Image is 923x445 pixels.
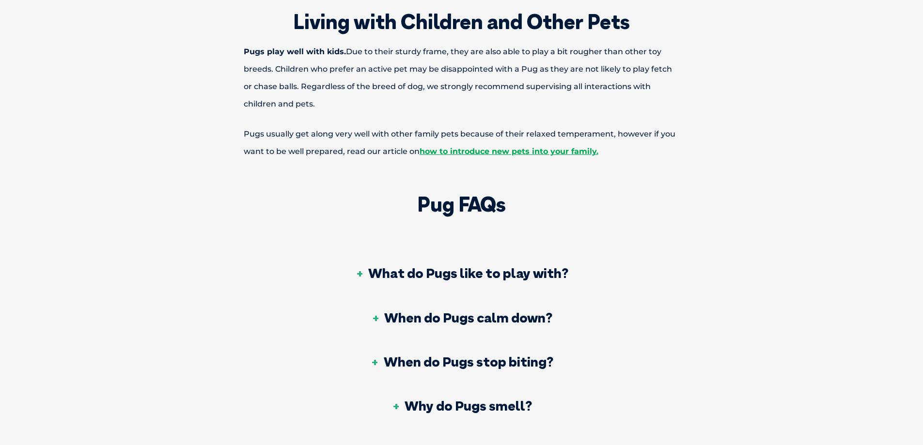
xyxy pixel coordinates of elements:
[370,355,553,368] h3: When do Pugs stop biting?
[210,43,714,113] p: Due to their sturdy frame, they are also able to play a bit rougher than other toy breeds. Childr...
[371,311,552,324] h3: When do Pugs calm down?
[244,47,346,56] strong: Pugs play well with kids.
[420,147,598,156] a: how to introduce new pets into your family.
[355,266,568,280] h3: What do Pugs like to play with?
[391,399,532,413] h3: Why do Pugs smell?
[257,194,666,215] h2: Pug FAQs
[210,125,714,160] p: Pugs usually get along very well with other family pets because of their relaxed temperament, how...
[210,12,714,32] h2: Living with Children and Other Pets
